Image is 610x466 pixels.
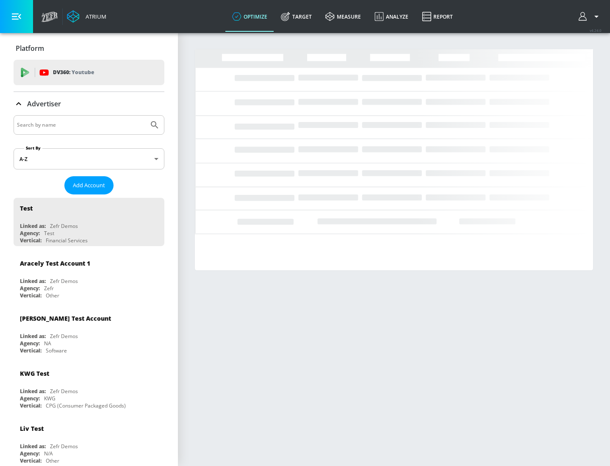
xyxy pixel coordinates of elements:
[14,60,164,85] div: DV360: Youtube
[16,44,44,53] p: Platform
[20,333,46,340] div: Linked as:
[44,395,55,402] div: KWG
[46,237,88,244] div: Financial Services
[225,1,274,32] a: optimize
[20,285,40,292] div: Agency:
[14,198,164,246] div: TestLinked as:Zefr DemosAgency:TestVertical:Financial Services
[14,308,164,356] div: [PERSON_NAME] Test AccountLinked as:Zefr DemosAgency:NAVertical:Software
[53,68,94,77] p: DV360:
[46,347,67,354] div: Software
[44,230,54,237] div: Test
[20,395,40,402] div: Agency:
[415,1,460,32] a: Report
[20,369,49,377] div: KWG Test
[27,99,61,108] p: Advertiser
[14,36,164,60] div: Platform
[44,450,53,457] div: N/A
[24,145,42,151] label: Sort By
[14,92,164,116] div: Advertiser
[20,457,42,464] div: Vertical:
[82,13,106,20] div: Atrium
[20,259,90,267] div: Aracely Test Account 1
[14,148,164,169] div: A-Z
[20,340,40,347] div: Agency:
[14,253,164,301] div: Aracely Test Account 1Linked as:Zefr DemosAgency:ZefrVertical:Other
[590,28,602,33] span: v 4.24.0
[20,402,42,409] div: Vertical:
[46,402,126,409] div: CPG (Consumer Packaged Goods)
[50,277,78,285] div: Zefr Demos
[17,119,145,130] input: Search by name
[368,1,415,32] a: Analyze
[20,292,42,299] div: Vertical:
[50,388,78,395] div: Zefr Demos
[46,292,59,299] div: Other
[20,388,46,395] div: Linked as:
[73,180,105,190] span: Add Account
[20,222,46,230] div: Linked as:
[50,333,78,340] div: Zefr Demos
[14,363,164,411] div: KWG TestLinked as:Zefr DemosAgency:KWGVertical:CPG (Consumer Packaged Goods)
[64,176,114,194] button: Add Account
[319,1,368,32] a: measure
[20,314,111,322] div: [PERSON_NAME] Test Account
[20,204,33,212] div: Test
[20,424,44,433] div: Liv Test
[46,457,59,464] div: Other
[20,277,46,285] div: Linked as:
[20,443,46,450] div: Linked as:
[50,443,78,450] div: Zefr Demos
[72,68,94,77] p: Youtube
[50,222,78,230] div: Zefr Demos
[44,285,54,292] div: Zefr
[67,10,106,23] a: Atrium
[274,1,319,32] a: Target
[20,237,42,244] div: Vertical:
[20,230,40,237] div: Agency:
[20,347,42,354] div: Vertical:
[44,340,51,347] div: NA
[20,450,40,457] div: Agency:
